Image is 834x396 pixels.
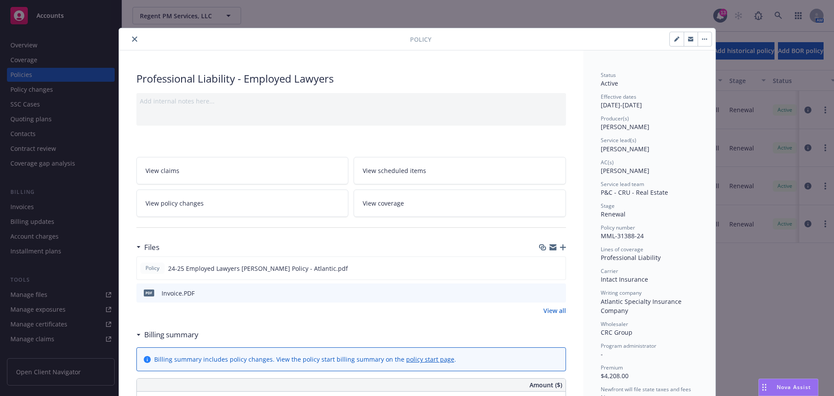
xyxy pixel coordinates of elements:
[410,35,431,44] span: Policy
[601,136,636,144] span: Service lead(s)
[168,264,348,273] span: 24-25 Employed Lawyers [PERSON_NAME] Policy - Atlantic.pdf
[144,329,199,340] h3: Billing summary
[601,253,661,262] span: Professional Liability
[136,190,349,217] a: View policy changes
[363,199,404,208] span: View coverage
[146,199,204,208] span: View policy changes
[601,342,656,349] span: Program administrator
[601,224,635,231] span: Policy number
[601,210,625,218] span: Renewal
[543,306,566,315] a: View all
[601,166,649,175] span: [PERSON_NAME]
[601,202,615,210] span: Stage
[601,159,614,166] span: AC(s)
[129,34,140,44] button: close
[144,264,161,272] span: Policy
[601,123,649,131] span: [PERSON_NAME]
[140,97,563,106] div: Add internal notes here...
[601,289,642,296] span: Writing company
[601,145,649,153] span: [PERSON_NAME]
[601,275,648,283] span: Intact Insurance
[406,355,454,363] a: policy start page
[758,379,818,396] button: Nova Assist
[601,350,603,358] span: -
[144,290,154,296] span: PDF
[530,380,562,389] span: Amount ($)
[162,289,195,298] div: Invoice.PDF
[601,328,632,336] span: CRC Group
[354,190,566,217] a: View coverage
[136,157,349,184] a: View claims
[601,93,636,100] span: Effective dates
[554,264,562,273] button: preview file
[136,71,566,86] div: Professional Liability - Employed Lawyers
[601,246,643,253] span: Lines of coverage
[601,232,644,240] span: MML-31388-24
[601,297,683,315] span: Atlantic Specialty Insurance Company
[555,289,563,298] button: preview file
[601,320,628,328] span: Wholesaler
[363,166,426,175] span: View scheduled items
[601,372,629,380] span: $4,208.00
[601,93,698,110] div: [DATE] - [DATE]
[354,157,566,184] a: View scheduled items
[601,267,618,275] span: Carrier
[601,71,616,79] span: Status
[601,79,618,87] span: Active
[541,289,548,298] button: download file
[144,242,159,253] h3: Files
[154,355,456,364] div: Billing summary includes policy changes. View the policy start billing summary on the .
[601,188,668,196] span: P&C - CRU - Real Estate
[601,386,691,393] span: Newfront will file state taxes and fees
[601,180,644,188] span: Service lead team
[136,242,159,253] div: Files
[146,166,179,175] span: View claims
[759,379,770,396] div: Drag to move
[540,264,547,273] button: download file
[601,364,623,371] span: Premium
[136,329,199,340] div: Billing summary
[601,115,629,122] span: Producer(s)
[777,383,811,391] span: Nova Assist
